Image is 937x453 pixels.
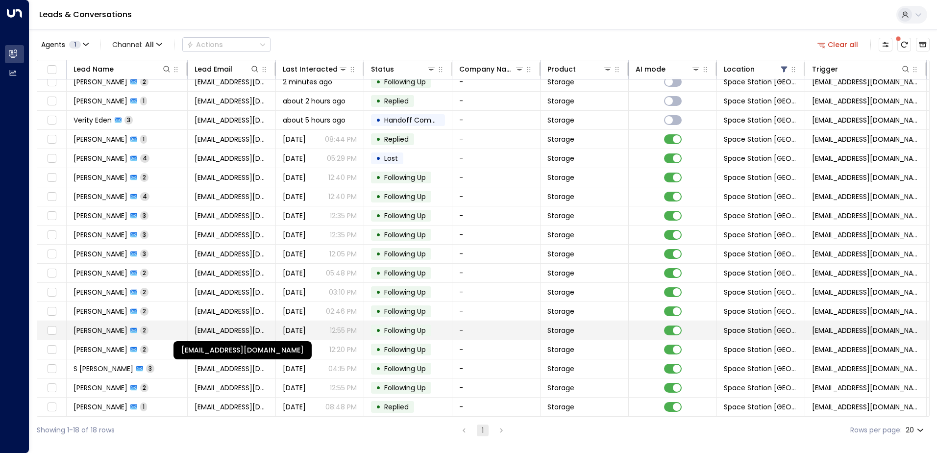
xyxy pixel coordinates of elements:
span: Storage [547,268,574,278]
p: 12:35 PM [330,230,357,240]
nav: pagination navigation [458,424,508,436]
span: Following Up [384,268,426,278]
span: Yesterday [283,211,306,221]
p: 12:40 PM [328,192,357,201]
span: Following Up [384,326,426,335]
span: Kearcy Watts [74,96,127,106]
span: Verity Eden [74,115,112,125]
span: Storage [547,306,574,316]
span: Karen Johnson [74,134,127,144]
span: Following Up [384,287,426,297]
span: Aug 30, 2025 [283,402,306,412]
td: - [452,398,541,416]
span: richardaskey@gmail.com [195,153,269,163]
div: Product [547,63,576,75]
p: 02:46 PM [326,306,357,316]
p: 08:48 PM [325,402,357,412]
td: - [452,245,541,263]
span: Space Station Solihull [724,383,798,393]
span: suehxst@googlemail.com [195,364,269,374]
button: Archived Leads [916,38,930,51]
div: AI mode [636,63,666,75]
span: Storage [547,364,574,374]
span: samjames9900@outlook.com [195,287,269,297]
div: • [376,303,381,320]
td: - [452,283,541,302]
div: AI mode [636,63,701,75]
div: • [376,131,381,148]
td: - [452,73,541,91]
span: Storage [547,287,574,297]
span: 3 [140,211,148,220]
span: Toggle select row [46,229,58,241]
span: Yesterday [283,192,306,201]
span: Following Up [384,230,426,240]
span: Sam James [74,287,127,297]
div: Last Interacted [283,63,348,75]
span: fureytm@hotmail.co.uk [195,383,269,393]
div: • [376,74,381,90]
span: leads@space-station.co.uk [812,173,919,182]
span: All [145,41,154,49]
span: S HOLMES [74,364,133,374]
div: Product [547,63,613,75]
span: Toggle select row [46,76,58,88]
p: 04:15 PM [328,364,357,374]
span: leads@space-station.co.uk [812,96,919,106]
td: - [452,340,541,359]
span: Storage [547,153,574,163]
span: verityeden@hotmail.com [195,115,269,125]
td: - [452,302,541,321]
div: • [376,226,381,243]
span: Space Station Solihull [724,268,798,278]
div: Showing 1-18 of 18 rows [37,425,115,435]
span: about 2 hours ago [283,96,345,106]
div: Trigger [812,63,838,75]
span: Following Up [384,249,426,259]
span: Storage [547,173,574,182]
div: Status [371,63,394,75]
div: Lead Email [195,63,232,75]
span: Richard Askey [74,153,127,163]
td: - [452,149,541,168]
span: 4 [140,192,149,201]
span: Storage [547,326,574,335]
span: Toggle select row [46,152,58,165]
p: 03:10 PM [329,287,357,297]
span: Storage [547,383,574,393]
div: Button group with a nested menu [182,37,271,52]
span: 1 [140,97,147,105]
span: David Robertson [74,402,127,412]
span: Following Up [384,345,426,354]
span: Following Up [384,211,426,221]
span: Janet Michael [74,173,127,182]
button: Actions [182,37,271,52]
span: Lost [384,153,398,163]
span: Sep 16, 2025 [283,306,306,316]
p: 05:48 PM [326,268,357,278]
div: Location [724,63,755,75]
td: - [452,359,541,378]
span: mgittings@sky.com [195,249,269,259]
span: Space Station Solihull [724,153,798,163]
span: Space Station Solihull [724,77,798,87]
span: Space Station Solihull [724,345,798,354]
span: Sam James [74,306,127,316]
span: Katie Smith [74,326,127,335]
button: Clear all [814,38,863,51]
div: • [376,246,381,262]
span: Space Station Solihull [724,96,798,106]
button: Channel:All [108,38,166,51]
span: leads@space-station.co.uk [812,268,919,278]
span: mickaren46@gmail.com [195,77,269,87]
span: Yesterday [283,173,306,182]
td: - [452,264,541,282]
div: • [376,112,381,128]
div: 20 [906,423,926,437]
span: Toggle select row [46,114,58,126]
span: Storage [547,96,574,106]
span: Sep 16, 2025 [283,326,306,335]
span: Storage [547,249,574,259]
div: Company Name [459,63,524,75]
td: - [452,168,541,187]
